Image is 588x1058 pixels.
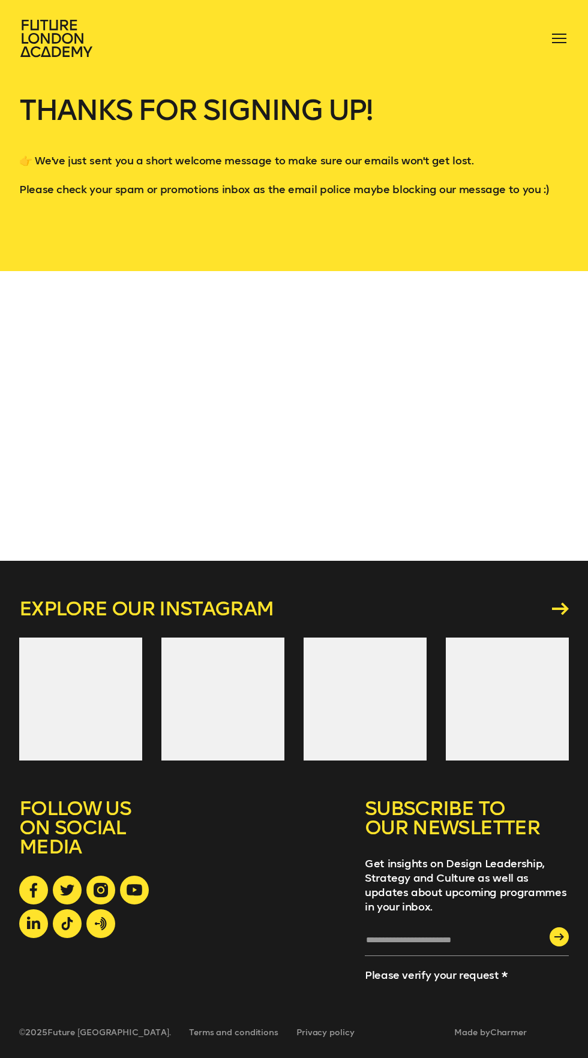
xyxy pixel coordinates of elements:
[490,1027,527,1038] a: Charmer
[19,182,569,211] p: Please check your spam or promotions inbox as the email police maybe blocking our message to you :)‌
[454,1027,527,1038] span: Made by
[19,599,569,618] a: Explore our instagram
[296,1027,355,1038] a: Privacy policy
[365,856,569,914] p: Get insights on Design Leadership, Strategy and Culture as well as updates about upcoming program...
[19,154,569,168] p: 👉 We've just sent you a short welcome message to make sure our emails won't get lost.
[189,1027,278,1038] a: Terms and conditions
[19,799,184,876] h5: FOLLOW US ON SOCIAL MEDIA
[19,1027,189,1038] span: © 2025 Future [GEOGRAPHIC_DATA].
[19,96,569,154] h1: Thanks for signing up!
[365,799,569,856] h5: SUBSCRIBE TO OUR NEWSLETTER
[365,969,508,982] label: Please verify your request *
